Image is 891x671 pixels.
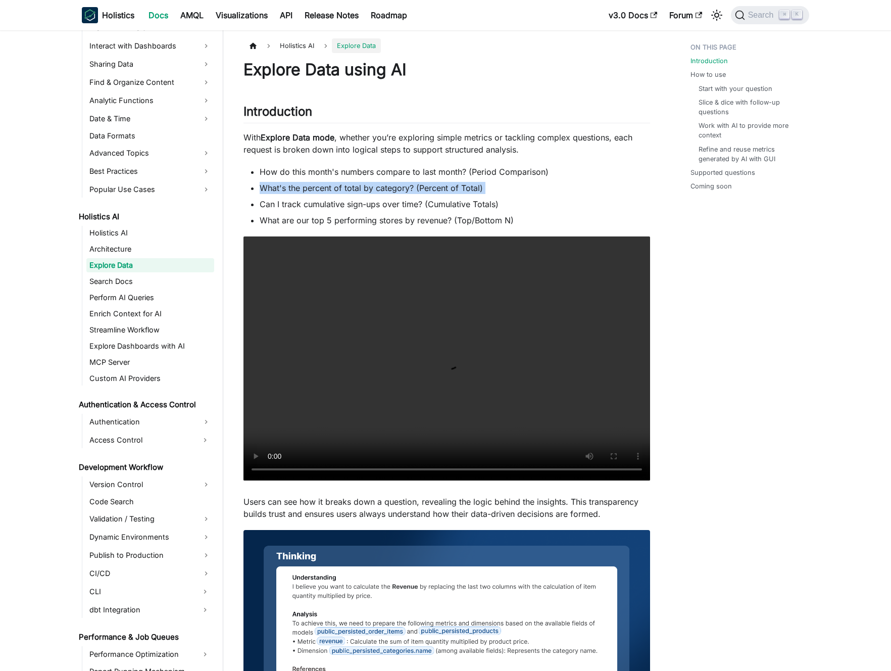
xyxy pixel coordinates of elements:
a: Interact with Dashboards [86,38,214,54]
a: Release Notes [299,7,365,23]
a: Publish to Production [86,547,214,563]
a: Version Control [86,476,214,493]
a: Docs [142,7,174,23]
a: Holistics AI [76,210,214,224]
a: Perform AI Queries [86,291,214,305]
a: Search Docs [86,274,214,289]
a: Best Practices [86,163,214,179]
a: Analytic Functions [86,92,214,109]
a: Performance Optimization [86,646,196,662]
kbd: ⌘ [779,10,789,19]
a: v3.0 Docs [603,7,663,23]
a: Home page [243,38,263,53]
a: AMQL [174,7,210,23]
video: Your browser does not support embedding video, but you can . [243,236,650,481]
a: Access Control [86,432,196,448]
li: What are our top 5 performing stores by revenue? (Top/Bottom N) [260,214,650,226]
li: What's the percent of total by category? (Percent of Total) [260,182,650,194]
nav: Docs sidebar [72,30,223,671]
a: Validation / Testing [86,511,214,527]
a: Refine and reuse metrics generated by AI with GUI [699,145,799,164]
a: Explore Data [86,258,214,272]
a: Date & Time [86,111,214,127]
button: Search (Command+K) [731,6,809,24]
a: Development Workflow [76,460,214,474]
a: Supported questions [690,168,755,177]
a: Start with your question [699,84,772,93]
kbd: K [792,10,802,19]
a: dbt Integration [86,602,196,618]
span: Holistics AI [275,38,319,53]
a: Advanced Topics [86,145,214,161]
a: How to use [690,70,726,79]
a: Find & Organize Content [86,74,214,90]
span: Search [745,11,780,20]
a: Sharing Data [86,56,214,72]
p: With , whether you’re exploring simple metrics or tackling complex questions, each request is bro... [243,131,650,156]
button: Expand sidebar category 'dbt Integration' [196,602,214,618]
a: Explore Dashboards with AI [86,339,214,353]
a: Introduction [690,56,728,66]
h1: Explore Data using AI [243,60,650,80]
a: Coming soon [690,181,732,191]
a: Streamline Workflow [86,323,214,337]
a: Performance & Job Queues [76,630,214,644]
a: CLI [86,584,196,600]
strong: Explore Data mode [261,132,334,142]
a: Slice & dice with follow-up questions [699,98,799,117]
a: Authentication [86,414,214,430]
a: Forum [663,7,708,23]
a: CI/CD [86,565,214,582]
a: Architecture [86,242,214,256]
a: Authentication & Access Control [76,398,214,412]
a: HolisticsHolistics [82,7,134,23]
a: API [274,7,299,23]
nav: Breadcrumbs [243,38,650,53]
a: Visualizations [210,7,274,23]
li: Can I track cumulative sign-ups over time? (Cumulative Totals) [260,198,650,210]
h2: Introduction [243,104,650,123]
button: Switch between dark and light mode (currently light mode) [709,7,725,23]
a: MCP Server [86,355,214,369]
span: Explore Data [332,38,381,53]
a: Custom AI Providers [86,371,214,386]
button: Expand sidebar category 'Access Control' [196,432,214,448]
a: Code Search [86,495,214,509]
a: Roadmap [365,7,413,23]
a: Popular Use Cases [86,181,214,198]
img: Holistics [82,7,98,23]
a: Dynamic Environments [86,529,214,545]
a: Holistics AI [86,226,214,240]
button: Expand sidebar category 'Performance Optimization' [196,646,214,662]
p: Users can see how it breaks down a question, revealing the logic behind the insights. This transp... [243,496,650,520]
a: Data Formats [86,129,214,143]
b: Holistics [102,9,134,21]
a: Enrich Context for AI [86,307,214,321]
li: How do this month's numbers compare to last month? (Period Comparison) [260,166,650,178]
a: Work with AI to provide more context [699,121,799,140]
button: Expand sidebar category 'CLI' [196,584,214,600]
